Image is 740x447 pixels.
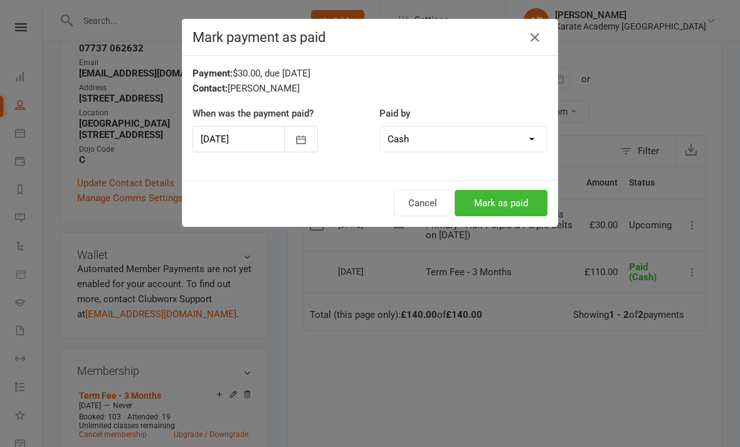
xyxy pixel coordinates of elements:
label: When was the payment paid? [193,106,314,121]
h4: Mark payment as paid [193,29,547,45]
strong: Contact: [193,83,228,94]
button: Mark as paid [455,190,547,216]
label: Paid by [379,106,410,121]
div: $30.00, due [DATE] [193,66,547,81]
button: Cancel [394,190,452,216]
button: Close [525,28,545,48]
div: [PERSON_NAME] [193,81,547,96]
strong: Payment: [193,68,233,79]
